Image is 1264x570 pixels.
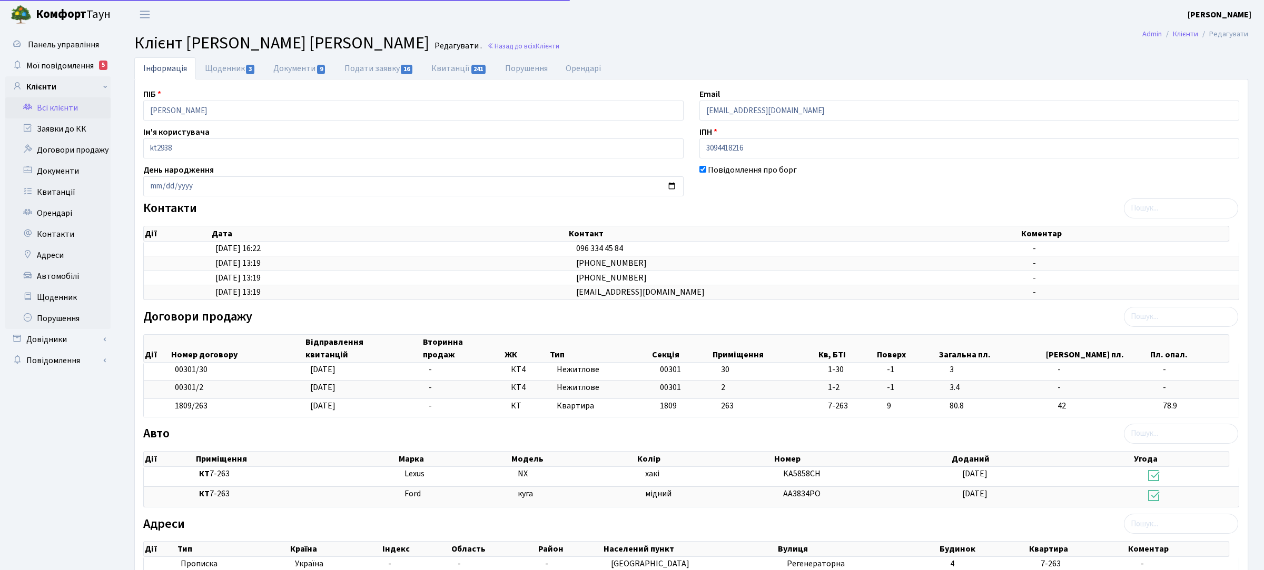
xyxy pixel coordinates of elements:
[429,400,432,412] span: -
[828,400,878,412] span: 7-263
[404,468,424,479] span: Lexus
[1142,28,1162,39] a: Admin
[5,34,111,55] a: Панель управління
[511,364,548,376] span: КТ4
[335,57,422,79] a: Подати заявку
[487,41,559,51] a: Назад до всіхКлієнти
[510,452,636,466] th: Модель
[496,57,557,79] a: Порушення
[143,517,185,532] label: Адреси
[1058,364,1155,376] span: -
[132,6,158,23] button: Переключити навігацію
[143,201,197,216] label: Контакти
[1058,382,1155,394] span: -
[518,488,533,499] span: куга
[36,6,111,24] span: Таун
[828,364,878,376] span: 1-30
[199,468,210,479] b: КТ
[1141,558,1144,569] span: -
[1028,542,1127,556] th: Квартира
[381,542,450,556] th: Індекс
[568,226,1020,241] th: Контакт
[5,139,111,161] a: Договори продажу
[5,287,111,308] a: Щоденник
[887,364,942,376] span: -1
[5,203,111,224] a: Орендарі
[1033,286,1036,298] span: -
[99,61,107,70] div: 5
[143,164,214,176] label: День народження
[699,88,720,101] label: Email
[144,452,195,466] th: Дії
[1045,335,1150,362] th: [PERSON_NAME] пл.
[511,400,548,412] span: КТ
[181,558,218,570] span: Прописка
[950,400,1049,412] span: 80.8
[576,243,623,254] span: 096 334 45 84
[175,382,203,393] span: 00301/2
[429,364,432,375] span: -
[950,364,1049,376] span: 3
[1188,9,1251,21] b: [PERSON_NAME]
[195,452,398,466] th: Приміщення
[429,382,432,393] span: -
[5,266,111,287] a: Автомобілі
[36,6,86,23] b: Комфорт
[887,382,942,394] span: -1
[876,335,938,362] th: Поверх
[215,286,261,298] span: [DATE] 13:19
[458,558,461,569] span: -
[134,31,429,55] span: Клієнт [PERSON_NAME] [PERSON_NAME]
[143,126,210,138] label: Ім'я користувача
[951,452,1133,466] th: Доданий
[264,57,335,79] a: Документи
[712,335,817,362] th: Приміщення
[143,309,252,325] label: Договори продажу
[545,558,548,569] span: -
[1188,8,1251,21] a: [PERSON_NAME]
[26,60,94,72] span: Мої повідомлення
[783,468,821,479] span: KA5858CH
[962,468,987,479] span: [DATE]
[721,400,734,412] span: 263
[1163,400,1235,412] span: 78.9
[295,558,380,570] span: Україна
[199,488,396,500] span: 7-263
[773,452,951,466] th: Номер
[645,488,671,499] span: мідний
[1173,28,1198,39] a: Клієнти
[401,65,412,74] span: 16
[1020,226,1229,241] th: Коментар
[1133,452,1229,466] th: Угода
[557,364,651,376] span: Нежитлове
[432,41,482,51] small: Редагувати .
[310,364,335,375] span: [DATE]
[471,65,486,74] span: 241
[660,382,681,393] span: 00301
[511,382,548,394] span: КТ4
[304,335,421,362] th: Відправлення квитанцій
[1124,198,1238,218] input: Пошук...
[828,382,878,394] span: 1-2
[144,542,176,556] th: Дії
[196,57,264,79] a: Щоденник
[887,400,942,412] span: 9
[1124,424,1238,444] input: Пошук...
[398,452,510,466] th: Марка
[5,329,111,350] a: Довідники
[939,542,1028,556] th: Будинок
[28,39,99,51] span: Панель управління
[310,382,335,393] span: [DATE]
[143,426,170,442] label: Авто
[310,400,335,412] span: [DATE]
[5,55,111,76] a: Мої повідомлення5
[721,382,725,393] span: 2
[1041,558,1061,569] span: 7-263
[660,364,681,375] span: 00301
[549,335,651,362] th: Тип
[5,308,111,329] a: Порушення
[962,488,987,499] span: [DATE]
[938,335,1045,362] th: Загальна пл.
[817,335,875,362] th: Кв, БТІ
[787,558,845,569] span: Регенераторна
